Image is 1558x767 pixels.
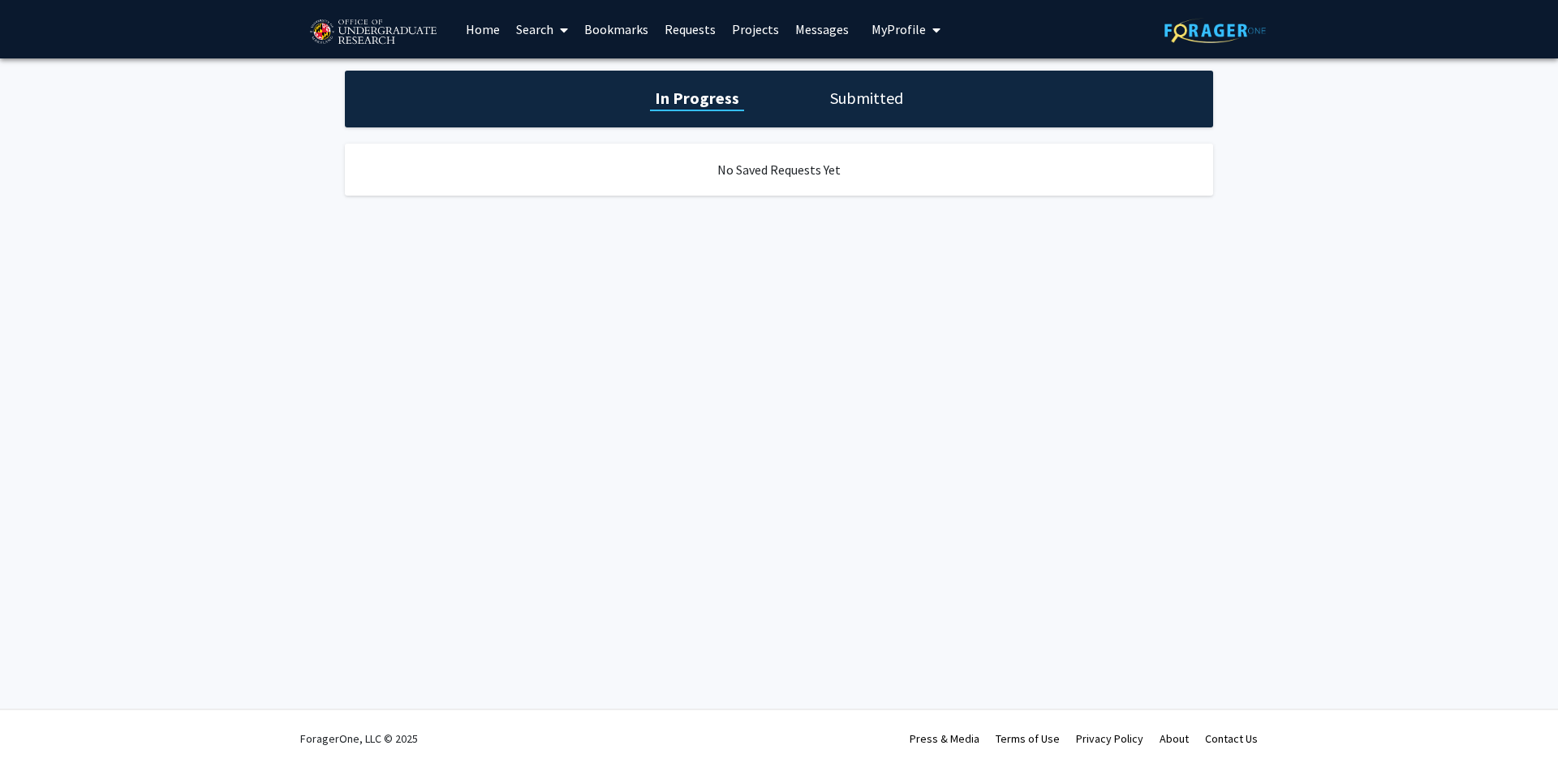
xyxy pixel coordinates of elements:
[12,694,69,755] iframe: Chat
[458,1,508,58] a: Home
[1205,731,1258,746] a: Contact Us
[1160,731,1189,746] a: About
[576,1,656,58] a: Bookmarks
[1076,731,1143,746] a: Privacy Policy
[656,1,724,58] a: Requests
[910,731,979,746] a: Press & Media
[508,1,576,58] a: Search
[825,87,908,110] h1: Submitted
[1164,18,1266,43] img: ForagerOne Logo
[996,731,1060,746] a: Terms of Use
[300,710,418,767] div: ForagerOne, LLC © 2025
[724,1,787,58] a: Projects
[872,21,926,37] span: My Profile
[787,1,857,58] a: Messages
[345,144,1213,196] div: No Saved Requests Yet
[650,87,744,110] h1: In Progress
[304,12,441,53] img: University of Maryland Logo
